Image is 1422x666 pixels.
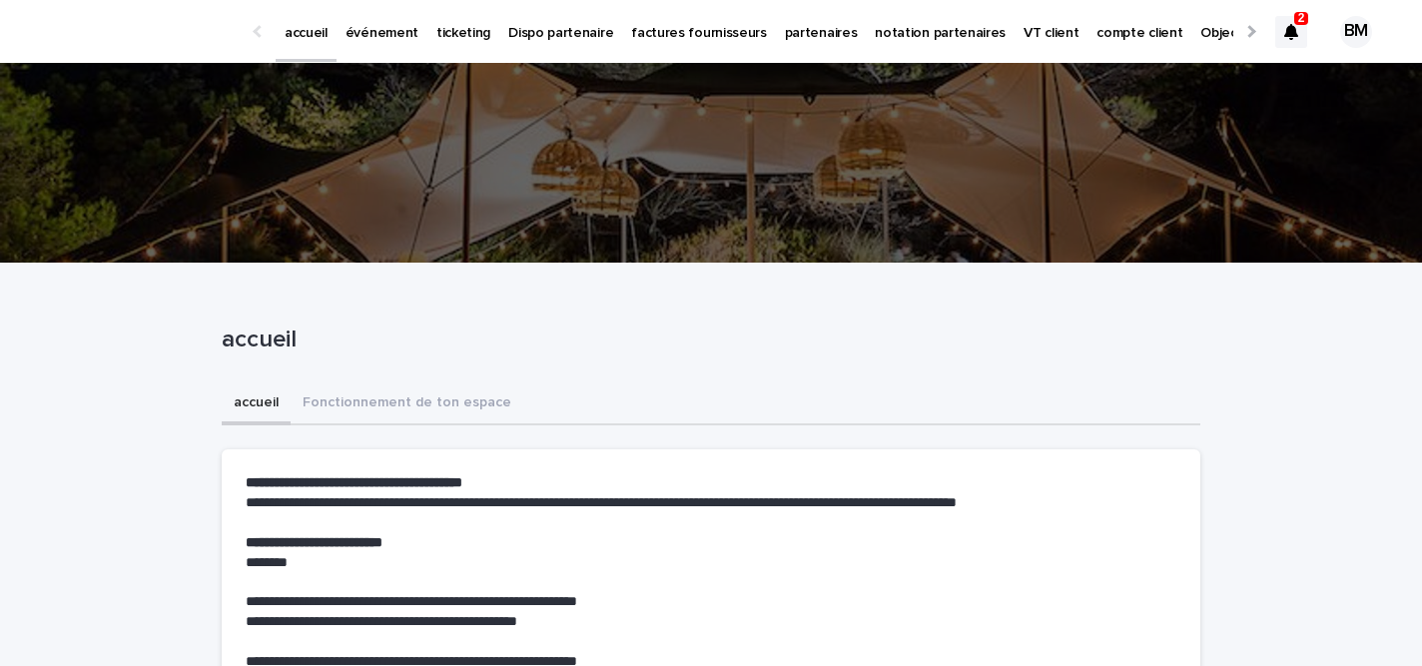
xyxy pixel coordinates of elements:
[222,326,1192,354] p: accueil
[222,383,291,425] button: accueil
[291,383,523,425] button: Fonctionnement de ton espace
[1275,16,1307,48] div: 2
[40,12,234,52] img: Ls34BcGeRexTGTNfXpUC
[1298,11,1305,25] p: 2
[1340,16,1372,48] div: BM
